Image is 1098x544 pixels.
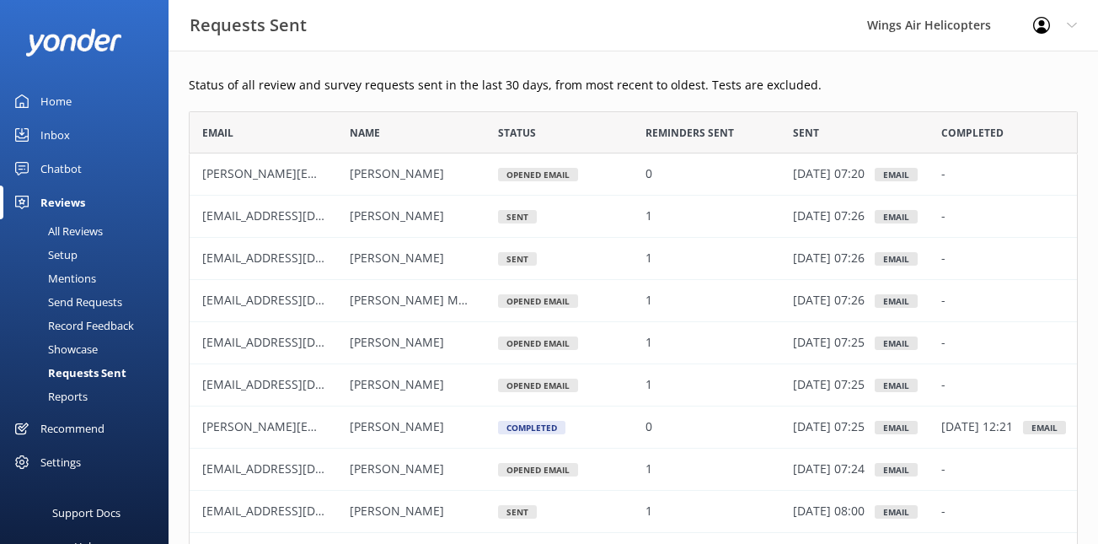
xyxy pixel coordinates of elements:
[52,496,121,530] div: Support Docs
[202,250,399,267] span: [EMAIL_ADDRESS][DOMAIN_NAME]
[645,292,652,310] p: 1
[202,461,399,477] span: [EMAIL_ADDRESS][DOMAIN_NAME]
[875,505,918,519] div: Email
[793,376,865,395] p: [DATE] 07:25
[202,166,494,182] span: [PERSON_NAME][EMAIL_ADDRESS][DOMAIN_NAME]
[10,314,134,337] div: Record Feedback
[875,421,918,434] div: Email
[202,293,399,309] span: [EMAIL_ADDRESS][DOMAIN_NAME]
[645,334,652,353] p: 1
[10,361,169,385] a: Requests Sent
[189,407,1078,449] div: row
[40,445,81,479] div: Settings
[793,250,865,268] p: [DATE] 07:26
[40,84,72,118] div: Home
[189,449,1078,491] div: row
[10,290,169,314] a: Send Requests
[202,419,588,435] span: [PERSON_NAME][EMAIL_ADDRESS][PERSON_NAME][DOMAIN_NAME]
[941,376,945,395] p: -
[645,418,652,437] p: 0
[645,125,734,141] span: Reminders Sent
[941,207,945,226] p: -
[793,503,865,521] p: [DATE] 08:00
[941,334,945,353] p: -
[10,219,169,243] a: All Reviews
[10,385,88,408] div: Reports
[793,461,865,479] p: [DATE] 07:24
[350,250,444,267] span: [PERSON_NAME]
[875,379,918,392] div: Email
[350,504,444,520] span: [PERSON_NAME]
[941,503,945,521] p: -
[189,322,1078,364] div: row
[498,168,578,181] div: Opened Email
[189,280,1078,322] div: row
[498,294,578,308] div: Opened Email
[941,418,1013,437] p: [DATE] 12:21
[10,243,78,267] div: Setup
[875,252,918,266] div: Email
[10,290,122,314] div: Send Requests
[875,168,918,181] div: Email
[498,337,578,350] div: Opened Email
[10,385,169,408] a: Reports
[10,337,169,361] a: Showcase
[10,243,169,267] a: Setup
[10,361,126,385] div: Requests Sent
[875,210,918,224] div: Email
[189,364,1078,407] div: row
[498,463,578,477] div: Opened Email
[941,461,945,479] p: -
[793,292,865,310] p: [DATE] 07:26
[350,335,444,351] span: [PERSON_NAME]
[189,196,1078,238] div: row
[350,125,380,141] span: Name
[350,208,444,224] span: [PERSON_NAME]
[350,419,444,435] span: [PERSON_NAME]
[40,412,104,445] div: Recommend
[1023,421,1066,434] div: email
[941,250,945,268] p: -
[793,207,865,226] p: [DATE] 07:26
[10,219,103,243] div: All Reviews
[645,461,652,479] p: 1
[645,207,652,226] p: 1
[202,335,399,351] span: [EMAIL_ADDRESS][DOMAIN_NAME]
[793,418,865,437] p: [DATE] 07:25
[350,461,444,477] span: [PERSON_NAME]
[40,118,70,152] div: Inbox
[793,165,865,184] p: [DATE] 07:20
[189,491,1078,533] div: row
[10,337,98,361] div: Showcase
[202,208,399,224] span: [EMAIL_ADDRESS][DOMAIN_NAME]
[941,292,945,310] p: -
[350,166,444,182] span: [PERSON_NAME]
[875,294,918,308] div: Email
[190,12,307,39] h3: Requests Sent
[498,252,537,266] div: Sent
[40,186,85,219] div: Reviews
[941,165,945,184] p: -
[645,503,652,521] p: 1
[498,505,537,519] div: Sent
[793,334,865,353] p: [DATE] 07:25
[645,165,652,184] p: 0
[793,125,819,141] span: Sent
[941,125,1004,141] span: Completed
[202,125,233,141] span: Email
[189,154,1078,196] div: row
[25,29,122,57] img: yonder-white-logo.png
[10,267,169,290] a: Mentions
[498,379,578,392] div: Opened Email
[875,463,918,477] div: Email
[10,314,169,337] a: Record Feedback
[498,125,536,141] span: Status
[350,377,444,393] span: [PERSON_NAME]
[645,250,652,268] p: 1
[645,376,652,395] p: 1
[498,421,565,434] div: Completed
[202,504,399,520] span: [EMAIL_ADDRESS][DOMAIN_NAME]
[498,210,537,224] div: Sent
[189,76,1078,94] p: Status of all review and survey requests sent in the last 30 days, from most recent to oldest. Te...
[202,377,399,393] span: [EMAIL_ADDRESS][DOMAIN_NAME]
